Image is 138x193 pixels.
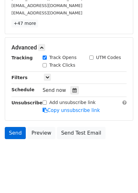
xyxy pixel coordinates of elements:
small: [EMAIL_ADDRESS][DOMAIN_NAME] [11,11,82,15]
strong: Schedule [11,87,34,92]
a: Send [5,127,26,139]
label: Add unsubscribe link [49,99,96,106]
strong: Tracking [11,55,33,60]
a: Copy unsubscribe link [43,108,100,113]
label: UTM Codes [96,54,121,61]
h5: Advanced [11,44,127,51]
a: Preview [27,127,55,139]
small: [EMAIL_ADDRESS][DOMAIN_NAME] [11,3,82,8]
strong: Unsubscribe [11,100,43,105]
a: +47 more [11,19,38,27]
a: Send Test Email [57,127,105,139]
span: Send now [43,87,66,93]
label: Track Opens [49,54,77,61]
iframe: Chat Widget [106,162,138,193]
label: Track Clicks [49,62,75,69]
strong: Filters [11,75,28,80]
